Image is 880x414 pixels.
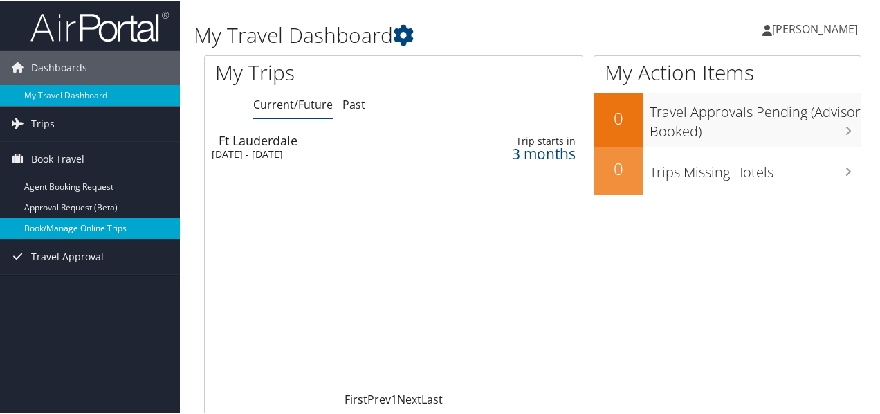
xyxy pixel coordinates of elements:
h2: 0 [594,156,643,179]
h1: My Action Items [594,57,861,86]
a: 0Travel Approvals Pending (Advisor Booked) [594,91,861,145]
a: Last [421,390,443,406]
div: 3 months [489,146,576,159]
a: [PERSON_NAME] [762,7,872,48]
a: Past [342,96,365,111]
a: 1 [391,390,397,406]
a: Current/Future [253,96,333,111]
div: Trip starts in [489,134,576,146]
span: Trips [31,105,55,140]
h3: Travel Approvals Pending (Advisor Booked) [650,94,861,140]
a: First [345,390,367,406]
div: Ft Lauderdale [219,133,446,145]
div: [DATE] - [DATE] [212,147,439,159]
img: airportal-logo.png [30,9,169,42]
h1: My Travel Dashboard [194,19,645,48]
h3: Trips Missing Hotels [650,154,861,181]
span: Book Travel [31,141,84,175]
a: Prev [367,390,391,406]
h2: 0 [594,105,643,129]
h1: My Trips [215,57,414,86]
a: Next [397,390,421,406]
a: 0Trips Missing Hotels [594,145,861,194]
span: Dashboards [31,49,87,84]
span: [PERSON_NAME] [772,20,858,35]
span: Travel Approval [31,238,104,273]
